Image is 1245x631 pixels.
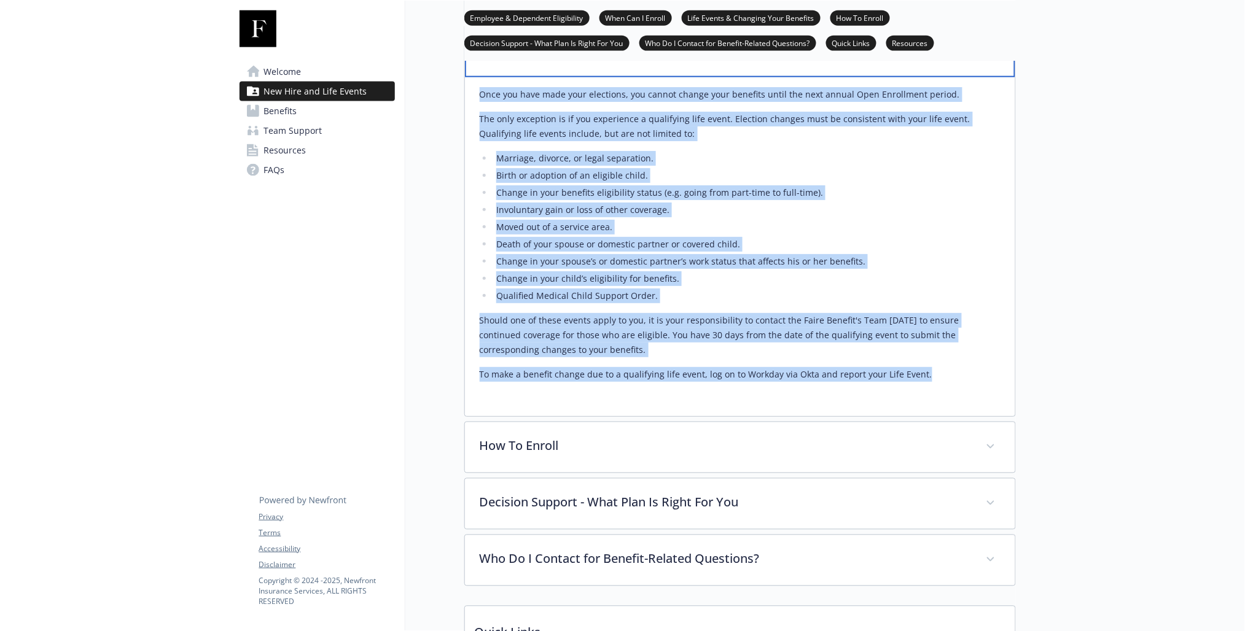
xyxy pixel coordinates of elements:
[493,254,1001,269] li: Change in your spouse’s or domestic partner’s work status that affects his or her benefits.
[240,141,395,160] a: Resources
[480,494,971,512] p: Decision Support - What Plan Is Right For You
[259,543,394,554] a: Accessibility
[465,77,1015,416] div: Life Events & Changing Your Benefits
[830,12,890,23] a: How To Enroll
[264,141,306,160] span: Resources
[639,37,816,48] a: Who Do I Contact for Benefit-Related Questions?
[493,237,1001,252] li: Death of your spouse or domestic partner or covered child.
[599,12,672,23] a: When Can I Enroll
[240,160,395,180] a: FAQs
[682,12,821,23] a: Life Events & Changing Your Benefits
[264,160,285,180] span: FAQs
[493,185,1001,200] li: Change in your benefits eligibility status (e.g. going from part-time to full-time).
[480,367,1001,382] p: To make a benefit change due to a qualifying life event, log on to Workday via Okta and report yo...
[493,288,1001,303] li: Qualified Medical Child Support Order.
[259,511,394,522] a: Privacy
[493,168,1001,183] li: Birth or adoption of an eligible child.
[240,62,395,82] a: Welcome
[493,203,1001,217] li: Involuntary gain or loss of other coverage.
[465,422,1015,473] div: How To Enroll
[240,101,395,121] a: Benefits
[464,37,630,48] a: Decision Support - What Plan Is Right For You
[264,82,367,101] span: New Hire and Life Events
[480,550,971,568] p: Who Do I Contact for Benefit-Related Questions?
[240,121,395,141] a: Team Support
[480,313,1001,357] p: Should one of these events apply to you, it is your responsibility to contact the Faire Benefit's...
[465,535,1015,586] div: Who Do I Contact for Benefit-Related Questions?
[264,121,322,141] span: Team Support
[259,527,394,538] a: Terms
[886,37,934,48] a: Resources
[240,82,395,101] a: New Hire and Life Events
[259,559,394,570] a: Disclaimer
[259,575,394,606] p: Copyright © 2024 - 2025 , Newfront Insurance Services, ALL RIGHTS RESERVED
[264,101,297,121] span: Benefits
[480,112,1001,141] p: The only exception is if you experience a qualifying life event. Election changes must be consist...
[493,220,1001,234] li: Moved out of a service area.
[480,87,1001,102] p: Once you have made your elections, you cannot change your benefits until the next annual Open Enr...
[826,37,876,48] a: Quick Links
[493,271,1001,286] li: Change in your child’s eligibility for benefits.
[465,479,1015,529] div: Decision Support - What Plan Is Right For You
[480,437,971,455] p: How To Enroll
[464,12,590,23] a: Employee & Dependent Eligibility
[264,62,302,82] span: Welcome
[493,151,1001,166] li: Marriage, divorce, or legal separation.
